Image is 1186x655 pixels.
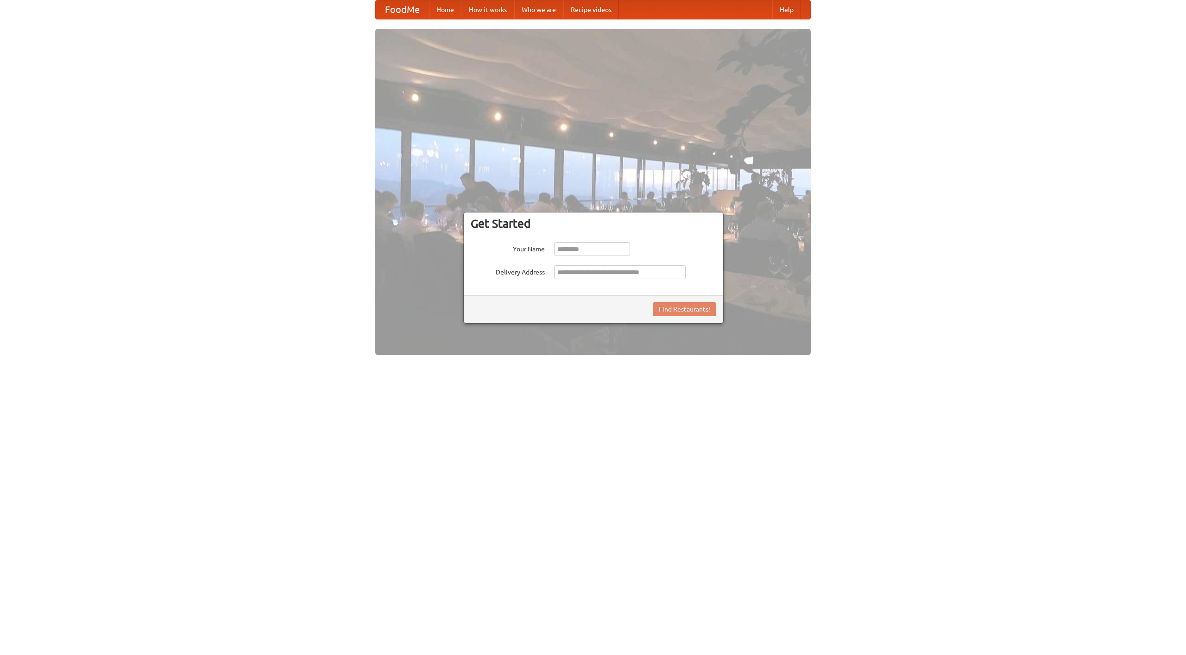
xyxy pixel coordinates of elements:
a: Who we are [514,0,563,19]
a: Help [772,0,801,19]
a: FoodMe [376,0,429,19]
h3: Get Started [471,217,716,231]
a: How it works [461,0,514,19]
a: Home [429,0,461,19]
button: Find Restaurants! [653,302,716,316]
a: Recipe videos [563,0,619,19]
label: Your Name [471,242,545,254]
label: Delivery Address [471,265,545,277]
